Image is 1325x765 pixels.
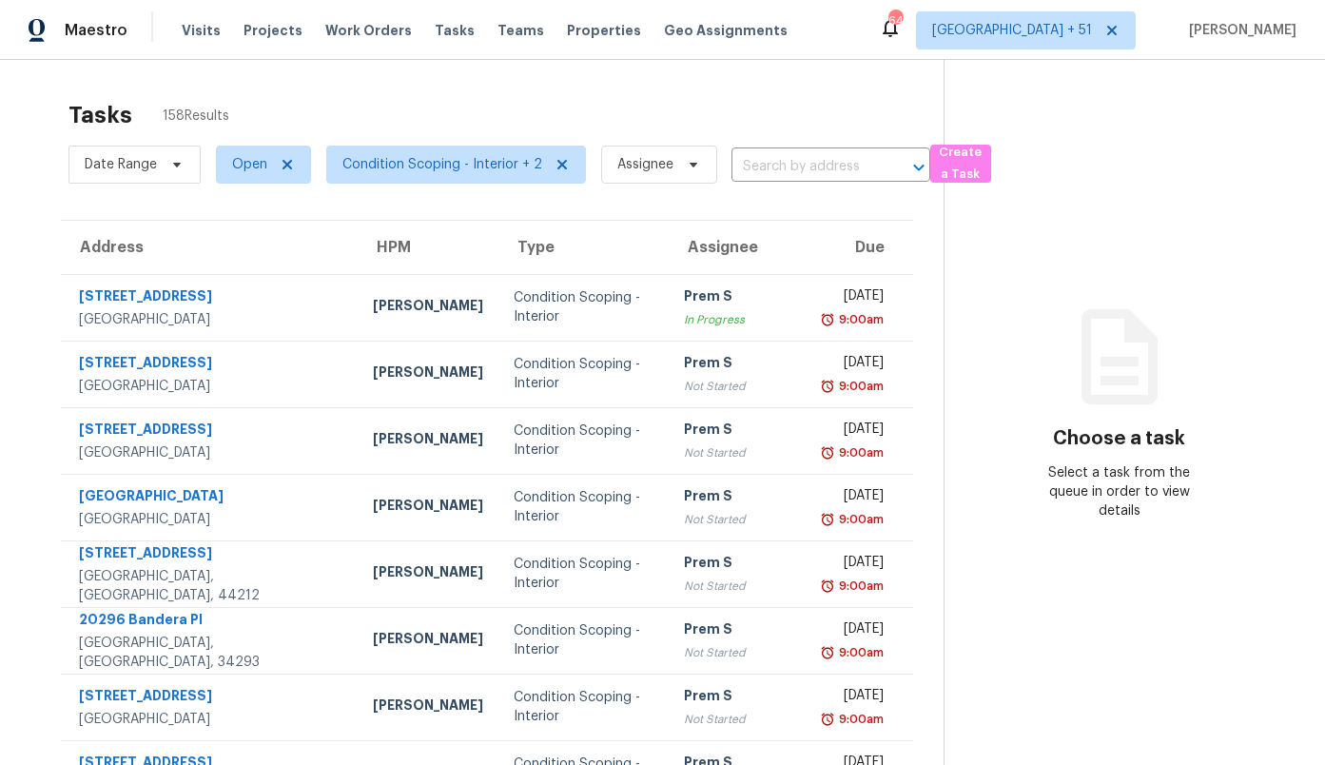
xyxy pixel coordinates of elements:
div: Prem S [684,686,794,710]
h2: Tasks [68,106,132,125]
span: Open [232,155,267,174]
input: Search by address [731,152,877,182]
div: 647 [888,11,902,30]
div: [DATE] [825,420,884,443]
div: [DATE] [825,553,884,577]
th: Due [809,221,913,274]
div: [GEOGRAPHIC_DATA], [GEOGRAPHIC_DATA], 44212 [79,567,342,605]
div: [GEOGRAPHIC_DATA], [GEOGRAPHIC_DATA], 34293 [79,634,342,672]
div: 9:00am [835,710,884,729]
div: [GEOGRAPHIC_DATA] [79,443,342,462]
div: Prem S [684,353,794,377]
div: 9:00am [835,643,884,662]
div: Not Started [684,443,794,462]
span: Assignee [617,155,673,174]
div: [PERSON_NAME] [373,562,483,586]
img: Overdue Alarm Icon [820,577,835,596]
th: Address [61,221,358,274]
div: [PERSON_NAME] [373,363,483,386]
div: Prem S [684,420,794,443]
span: Maestro [65,21,127,40]
div: [DATE] [825,286,884,310]
div: [PERSON_NAME] [373,696,483,719]
div: [DATE] [825,686,884,710]
div: Prem S [684,486,794,510]
button: Create a Task [930,145,991,183]
img: Overdue Alarm Icon [820,443,835,462]
div: Prem S [684,619,794,643]
span: Properties [567,21,641,40]
th: Type [498,221,669,274]
div: [STREET_ADDRESS] [79,686,342,710]
span: [GEOGRAPHIC_DATA] + 51 [932,21,1092,40]
th: Assignee [669,221,809,274]
div: Not Started [684,577,794,596]
span: Projects [244,21,302,40]
div: 20296 Bandera Pl [79,610,342,634]
span: Date Range [85,155,157,174]
div: [PERSON_NAME] [373,629,483,653]
div: [STREET_ADDRESS] [79,286,342,310]
div: Condition Scoping - Interior [514,488,653,526]
div: [STREET_ADDRESS] [79,420,342,443]
div: [GEOGRAPHIC_DATA] [79,710,342,729]
div: Not Started [684,377,794,396]
span: Create a Task [940,142,982,186]
div: Condition Scoping - Interior [514,355,653,393]
div: Not Started [684,710,794,729]
div: 9:00am [835,510,884,529]
div: [GEOGRAPHIC_DATA] [79,510,342,529]
div: [DATE] [825,619,884,643]
div: Condition Scoping - Interior [514,621,653,659]
div: In Progress [684,310,794,329]
img: Overdue Alarm Icon [820,510,835,529]
div: Prem S [684,553,794,577]
div: Select a task from the queue in order to view details [1032,463,1207,520]
div: [STREET_ADDRESS] [79,353,342,377]
div: [DATE] [825,486,884,510]
div: Prem S [684,286,794,310]
div: Not Started [684,643,794,662]
span: Work Orders [325,21,412,40]
th: HPM [358,221,498,274]
span: Condition Scoping - Interior + 2 [342,155,542,174]
div: [GEOGRAPHIC_DATA] [79,377,342,396]
img: Overdue Alarm Icon [820,377,835,396]
div: 9:00am [835,443,884,462]
span: Teams [497,21,544,40]
span: Geo Assignments [664,21,788,40]
img: Overdue Alarm Icon [820,710,835,729]
div: Condition Scoping - Interior [514,422,653,460]
div: [DATE] [825,353,884,377]
div: [PERSON_NAME] [373,496,483,520]
div: 9:00am [835,577,884,596]
img: Overdue Alarm Icon [820,310,835,329]
span: Tasks [435,24,475,37]
h3: Choose a task [1053,429,1185,448]
div: [PERSON_NAME] [373,429,483,453]
div: [STREET_ADDRESS] [79,543,342,567]
div: Condition Scoping - Interior [514,555,653,593]
div: Not Started [684,510,794,529]
span: [PERSON_NAME] [1181,21,1296,40]
span: 158 Results [163,107,229,126]
div: Condition Scoping - Interior [514,288,653,326]
div: 9:00am [835,377,884,396]
img: Overdue Alarm Icon [820,643,835,662]
div: [GEOGRAPHIC_DATA] [79,310,342,329]
div: Condition Scoping - Interior [514,688,653,726]
div: [GEOGRAPHIC_DATA] [79,486,342,510]
div: 9:00am [835,310,884,329]
button: Open [906,154,932,181]
span: Visits [182,21,221,40]
div: [PERSON_NAME] [373,296,483,320]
